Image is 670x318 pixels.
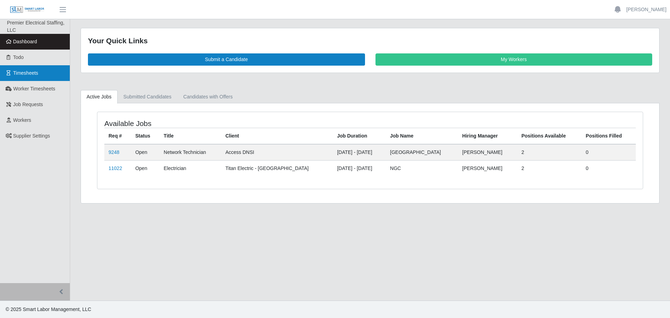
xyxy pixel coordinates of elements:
[386,144,458,161] td: [GEOGRAPHIC_DATA]
[582,144,636,161] td: 0
[109,149,119,155] a: 9248
[131,160,159,176] td: Open
[81,90,118,104] a: Active Jobs
[221,160,333,176] td: Titan Electric - [GEOGRAPHIC_DATA]
[6,306,91,312] span: © 2025 Smart Labor Management, LLC
[159,160,221,176] td: Electrician
[517,128,581,144] th: Positions Available
[333,160,386,176] td: [DATE] - [DATE]
[386,128,458,144] th: Job Name
[582,128,636,144] th: Positions Filled
[177,90,238,104] a: Candidates with Offers
[13,39,37,44] span: Dashboard
[7,20,65,33] span: Premier Electrical Staffing, LLC
[13,117,31,123] span: Workers
[333,144,386,161] td: [DATE] - [DATE]
[118,90,178,104] a: Submitted Candidates
[88,35,652,46] div: Your Quick Links
[109,165,122,171] a: 11022
[131,144,159,161] td: Open
[13,102,43,107] span: Job Requests
[13,133,50,139] span: Supplier Settings
[88,53,365,66] a: Submit a Candidate
[13,54,24,60] span: Todo
[386,160,458,176] td: NGC
[159,144,221,161] td: Network Technician
[517,144,581,161] td: 2
[13,86,55,91] span: Worker Timesheets
[221,144,333,161] td: Access DNSI
[104,128,131,144] th: Req #
[626,6,667,13] a: [PERSON_NAME]
[458,160,518,176] td: [PERSON_NAME]
[10,6,45,14] img: SLM Logo
[221,128,333,144] th: Client
[582,160,636,176] td: 0
[159,128,221,144] th: Title
[375,53,653,66] a: My Workers
[13,70,38,76] span: Timesheets
[333,128,386,144] th: Job Duration
[104,119,320,128] h4: Available Jobs
[517,160,581,176] td: 2
[458,128,518,144] th: Hiring Manager
[458,144,518,161] td: [PERSON_NAME]
[131,128,159,144] th: Status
